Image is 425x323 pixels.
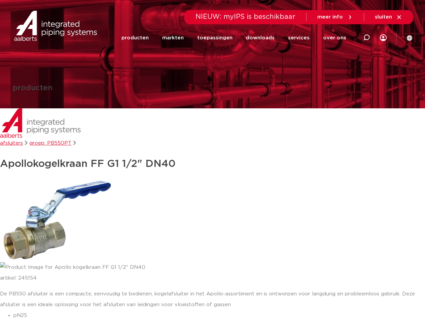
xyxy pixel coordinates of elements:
[13,310,425,321] li: pN25
[246,25,275,51] a: downloads
[375,14,392,20] span: sluiten
[196,13,295,20] span: NIEUW: myIPS is beschikbaar
[121,25,149,51] a: producten
[317,14,343,20] span: meer info
[323,25,346,51] a: over ons
[375,14,402,20] a: sluiten
[197,25,233,51] a: toepassingen
[29,141,71,146] a: groep: PB550PT
[288,25,310,51] a: services
[121,25,346,51] nav: Menu
[12,84,52,92] h1: producten
[317,14,353,20] a: meer info
[162,25,184,51] a: markten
